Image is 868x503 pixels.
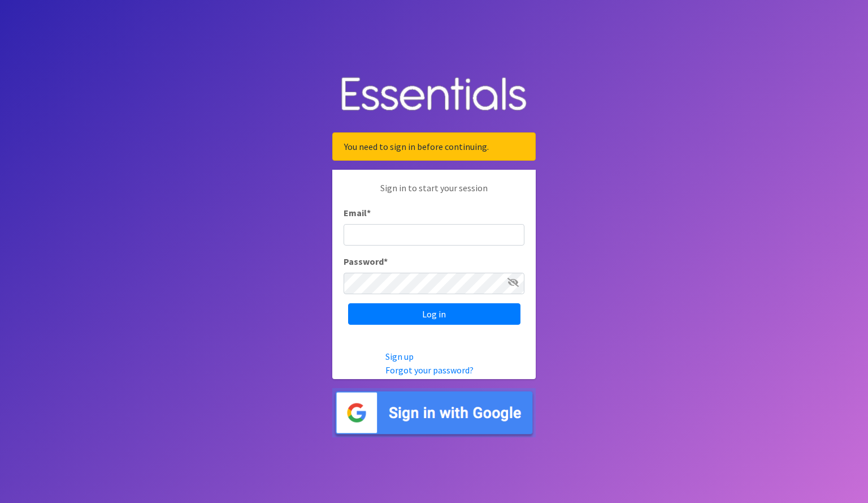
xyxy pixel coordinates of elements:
[344,255,388,268] label: Password
[332,388,536,437] img: Sign in with Google
[332,132,536,161] div: You need to sign in before continuing.
[344,206,371,220] label: Email
[367,207,371,218] abbr: required
[344,181,524,206] p: Sign in to start your session
[384,256,388,267] abbr: required
[332,66,536,124] img: Human Essentials
[348,303,520,325] input: Log in
[385,364,474,376] a: Forgot your password?
[385,351,414,362] a: Sign up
